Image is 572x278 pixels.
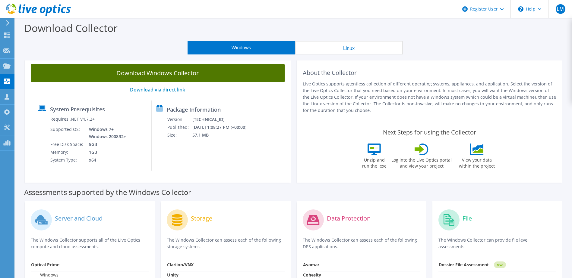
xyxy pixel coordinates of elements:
[24,21,118,35] label: Download Collector
[295,41,403,54] button: Linux
[192,116,254,123] td: [TECHNICAL_ID]
[24,189,191,195] label: Assessments supported by the Windows Collector
[50,125,84,141] td: Supported OS:
[327,215,371,221] label: Data Protection
[167,237,285,250] p: The Windows Collector can assess each of the following storage systems.
[391,155,452,169] label: Log into the Live Optics portal and view your project
[167,272,179,278] strong: Unity
[84,156,127,164] td: x64
[188,41,295,54] button: Windows
[303,262,319,267] strong: Avamar
[84,148,127,156] td: 1GB
[192,123,254,131] td: [DATE] 1:08:27 PM (+00:00)
[556,4,565,14] span: LM
[31,64,285,82] a: Download Windows Collector
[130,86,185,93] a: Download via direct link
[383,129,476,136] label: Next Steps for using the Collector
[167,131,192,139] td: Size:
[463,215,472,221] label: File
[303,69,557,76] h2: About the Collector
[303,237,421,250] p: The Windows Collector can assess each of the following DPS applications.
[303,81,557,114] p: Live Optics supports agentless collection of different operating systems, appliances, and applica...
[167,116,192,123] td: Version:
[31,237,149,250] p: The Windows Collector supports all of the Live Optics compute and cloud assessments.
[191,215,212,221] label: Storage
[55,215,103,221] label: Server and Cloud
[438,237,556,250] p: The Windows Collector can provide file level assessments.
[518,6,523,12] svg: \n
[360,155,388,169] label: Unzip and run the .exe
[192,131,254,139] td: 57.1 MB
[31,262,59,267] strong: Optical Prime
[439,262,489,267] strong: Dossier File Assessment
[167,262,194,267] strong: Clariion/VNX
[50,148,84,156] td: Memory:
[497,263,503,267] tspan: NEW!
[84,141,127,148] td: 5GB
[167,123,192,131] td: Published:
[31,272,58,278] label: Windows
[50,106,105,112] label: System Prerequisites
[455,155,498,169] label: View your data within the project
[50,156,84,164] td: System Type:
[50,116,95,122] label: Requires .NET V4.7.2+
[84,125,127,141] td: Windows 7+ Windows 2008R2+
[303,272,321,278] strong: Cohesity
[167,107,221,113] label: Package Information
[50,141,84,148] td: Free Disk Space:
